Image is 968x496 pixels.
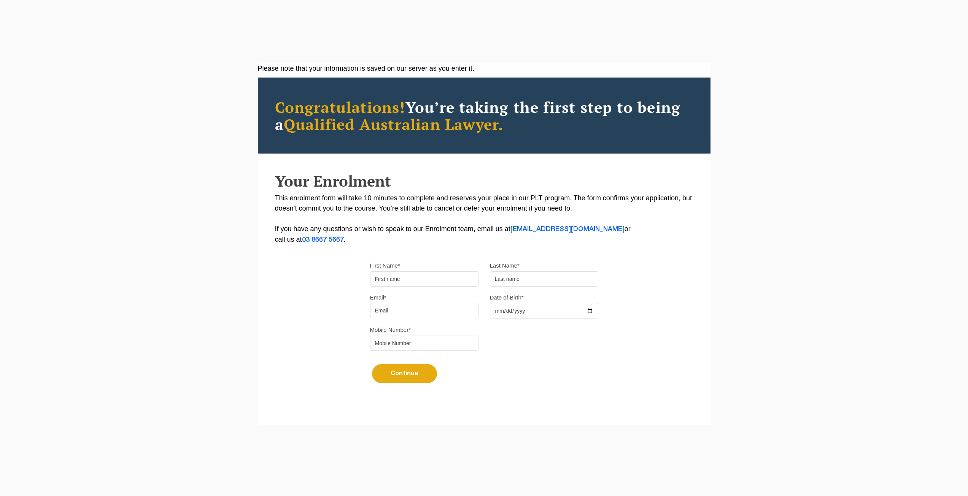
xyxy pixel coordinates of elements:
[370,262,400,269] label: First Name*
[490,294,524,301] label: Date of Birth*
[284,114,504,134] span: Qualified Australian Lawyer.
[275,98,693,133] h2: You’re taking the first step to being a
[490,271,598,287] input: Last name
[275,173,693,189] h2: Your Enrolment
[370,336,478,351] input: Mobile Number
[372,364,437,383] button: Continue
[258,63,711,74] div: Please note that your information is saved on our server as you enter it.
[510,226,625,232] a: [EMAIL_ADDRESS][DOMAIN_NAME]
[302,237,344,243] a: 03 8667 5667
[370,326,411,334] label: Mobile Number*
[370,271,478,287] input: First name
[370,303,478,318] input: Email
[490,262,520,269] label: Last Name*
[275,97,405,117] span: Congratulations!
[275,193,693,245] p: This enrolment form will take 10 minutes to complete and reserves your place in our PLT program. ...
[370,294,386,301] label: Email*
